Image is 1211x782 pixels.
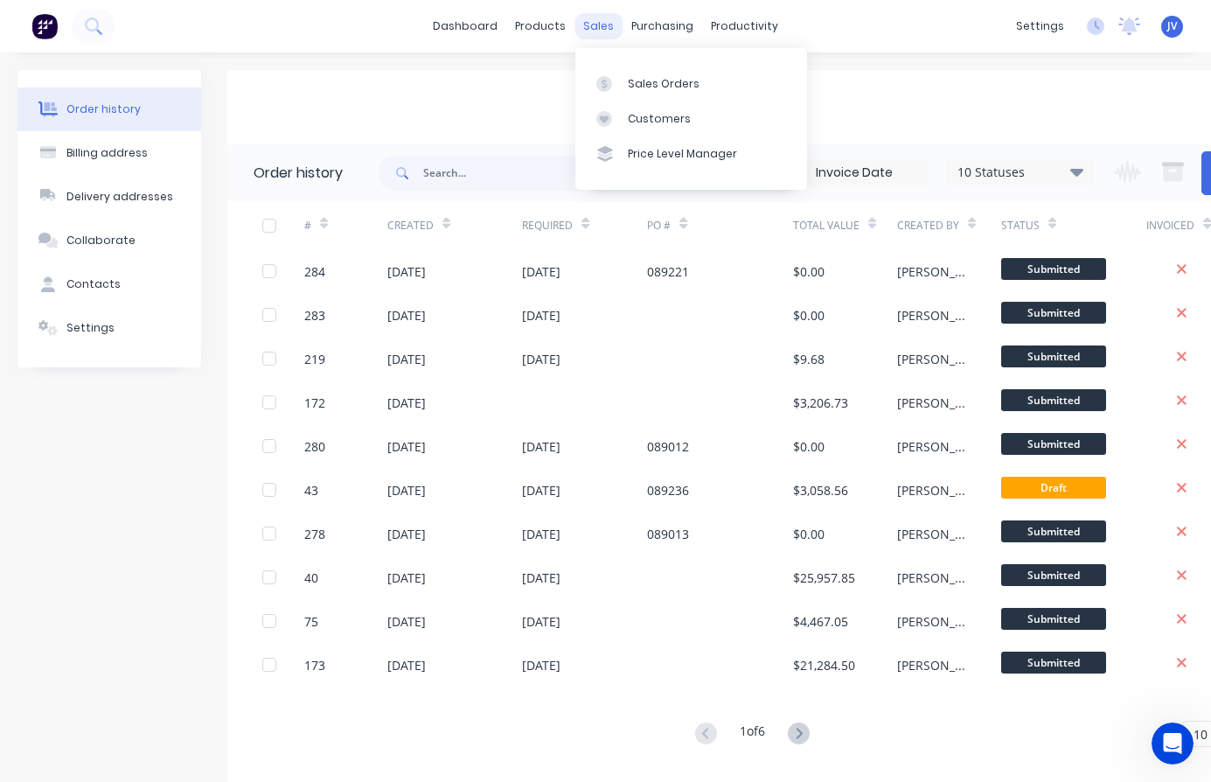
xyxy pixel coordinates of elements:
div: $0.00 [793,306,825,325]
div: Contacts [66,276,121,292]
div: $4,467.05 [793,612,848,631]
span: JV [1167,18,1177,34]
div: 172 [304,394,325,412]
div: $3,206.73 [793,394,848,412]
div: [DATE] [387,569,426,587]
div: 219 [304,350,325,368]
div: Settings [66,320,115,336]
span: Submitted [1001,389,1106,411]
button: Settings [17,306,201,350]
div: Status [1001,218,1040,234]
div: Required [522,201,647,249]
div: 40 [304,569,318,587]
div: [DATE] [522,569,560,587]
div: $21,284.50 [793,656,855,674]
div: Invoiced [1146,218,1194,234]
span: Submitted [1001,258,1106,280]
div: PO # [647,218,671,234]
div: products [506,13,574,39]
div: [DATE] [522,612,560,631]
div: [PERSON_NAME] [897,612,966,631]
div: 1 of 6 [740,722,765,747]
div: [PERSON_NAME] [897,569,966,587]
div: [PERSON_NAME] [897,350,966,368]
img: Factory [31,13,58,39]
span: Submitted [1001,520,1106,542]
div: [DATE] [387,437,426,456]
div: Customers [628,111,691,127]
div: 089221 [647,262,689,281]
div: 280 [304,437,325,456]
span: Submitted [1001,608,1106,630]
div: [PERSON_NAME] [897,481,966,499]
span: 10 [1194,725,1208,744]
div: [DATE] [522,481,560,499]
div: $0.00 [793,525,825,543]
div: 089236 [647,481,689,499]
div: [DATE] [387,656,426,674]
a: dashboard [424,13,506,39]
div: purchasing [623,13,702,39]
input: Invoice Date [781,160,928,186]
div: Total Value [793,218,860,234]
div: Delivery addresses [66,189,173,205]
span: Submitted [1001,652,1106,674]
div: 75 [304,612,318,631]
div: [DATE] [387,350,426,368]
div: $9.68 [793,350,825,368]
button: Delivery addresses [17,175,201,219]
a: Customers [575,101,807,136]
div: [PERSON_NAME] [897,525,966,543]
div: [DATE] [387,262,426,281]
span: Submitted [1001,302,1106,324]
div: [DATE] [387,394,426,412]
div: PO # [647,201,793,249]
div: 173 [304,656,325,674]
div: Required [522,218,573,234]
a: Sales Orders [575,66,807,101]
div: Collaborate [66,233,136,248]
div: [DATE] [522,306,560,325]
div: Order history [66,101,141,117]
div: 283 [304,306,325,325]
div: $0.00 [793,437,825,456]
div: [DATE] [522,350,560,368]
div: 284 [304,262,325,281]
div: 278 [304,525,325,543]
div: $3,058.56 [793,481,848,499]
span: Submitted [1001,346,1106,367]
div: 089012 [647,437,689,456]
div: Created By [897,201,1001,249]
div: Created [387,201,523,249]
div: 089013 [647,525,689,543]
div: Order history [254,163,343,184]
div: Status [1001,201,1147,249]
div: [PERSON_NAME] [897,262,966,281]
div: $25,957.85 [793,569,855,587]
div: [DATE] [387,525,426,543]
button: Order history [17,87,201,131]
div: [DATE] [387,306,426,325]
div: Price Level Manager [628,146,737,162]
span: Draft [1001,477,1106,499]
button: Collaborate [17,219,201,262]
button: Contacts [17,262,201,306]
div: [PERSON_NAME] [897,437,966,456]
div: [PERSON_NAME] [897,656,966,674]
iframe: Intercom live chat [1152,723,1194,765]
div: Sales Orders [628,76,699,92]
div: [DATE] [387,481,426,499]
div: # [304,201,387,249]
div: sales [574,13,623,39]
span: Submitted [1001,564,1106,586]
div: # [304,218,311,234]
div: [DATE] [522,262,560,281]
div: [DATE] [522,437,560,456]
button: Billing address [17,131,201,175]
a: Price Level Manager [575,136,807,171]
span: Submitted [1001,433,1106,455]
div: settings [1007,13,1073,39]
div: [PERSON_NAME] [897,394,966,412]
div: 43 [304,481,318,499]
div: [PERSON_NAME] [897,306,966,325]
